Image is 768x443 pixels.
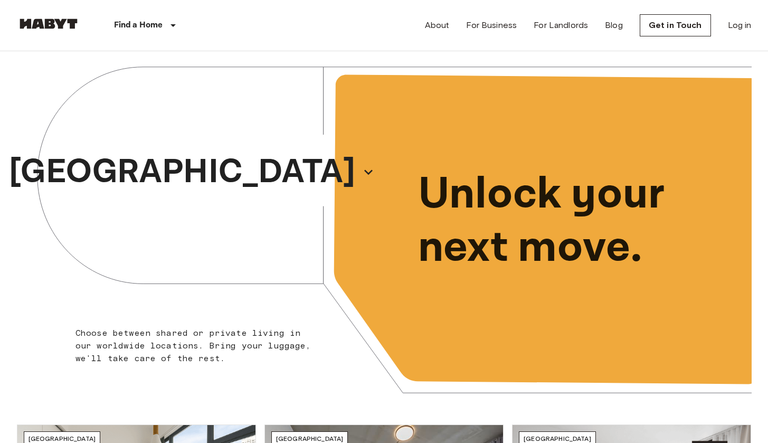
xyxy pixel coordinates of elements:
button: [GEOGRAPHIC_DATA] [5,144,378,201]
a: Log in [728,19,752,32]
a: For Landlords [534,19,588,32]
a: Blog [605,19,623,32]
span: [GEOGRAPHIC_DATA] [29,435,96,442]
a: About [425,19,450,32]
span: [GEOGRAPHIC_DATA] [276,435,344,442]
p: Unlock your next move. [418,168,735,275]
a: For Business [466,19,517,32]
a: Get in Touch [640,14,711,36]
img: Habyt [17,18,80,29]
p: Choose between shared or private living in our worldwide locations. Bring your luggage, we'll tak... [75,327,318,365]
span: [GEOGRAPHIC_DATA] [524,435,591,442]
p: [GEOGRAPHIC_DATA] [9,147,355,197]
p: Find a Home [114,19,163,32]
